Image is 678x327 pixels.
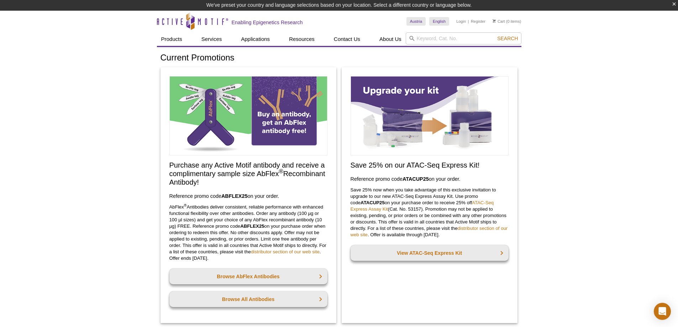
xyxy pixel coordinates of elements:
strong: ABFLEX25 [221,193,248,199]
h1: Current Promotions [161,53,518,63]
a: About Us [375,32,406,46]
a: Browse All Antibodies [169,291,327,307]
a: Contact Us [330,32,364,46]
a: English [429,17,449,26]
a: Register [471,19,485,24]
img: Your Cart [493,19,496,23]
li: (0 items) [493,17,521,26]
strong: ATACUP25 [403,176,429,182]
img: Save on ATAC-Seq Express Assay Kit [351,76,509,155]
a: View ATAC-Seq Express Kit [351,245,509,261]
p: AbFlex Antibodies deliver consistent, reliable performance with enhanced functional flexibility o... [169,204,327,262]
a: Austria [406,17,426,26]
strong: ATACUP25 [361,200,385,205]
sup: ® [279,168,283,175]
sup: ® [184,203,187,207]
p: Save 25% now when you take advantage of this exclusive invitation to upgrade to our new ATAC-Seq ... [351,187,509,238]
img: Free Sample Size AbFlex Antibody [169,76,327,155]
input: Keyword, Cat. No. [406,32,521,44]
strong: ABFLEX25 [240,223,264,229]
h2: Save 25% on our ATAC-Seq Express Kit! [351,161,509,169]
a: Login [456,19,466,24]
h3: Reference promo code on your order. [351,175,509,183]
h2: Enabling Epigenetics Research [232,19,303,26]
li: | [468,17,469,26]
a: distributor section of our web site [251,249,320,254]
span: Search [497,36,518,41]
a: Browse AbFlex Antibodies [169,269,327,284]
a: Products [157,32,186,46]
a: Applications [237,32,274,46]
h2: Purchase any Active Motif antibody and receive a complimentary sample size AbFlex Recombinant Ant... [169,161,327,186]
a: Services [197,32,226,46]
a: Cart [493,19,505,24]
h3: Reference promo code on your order. [169,192,327,200]
div: Open Intercom Messenger [654,303,671,320]
a: Resources [285,32,319,46]
button: Search [495,35,520,42]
